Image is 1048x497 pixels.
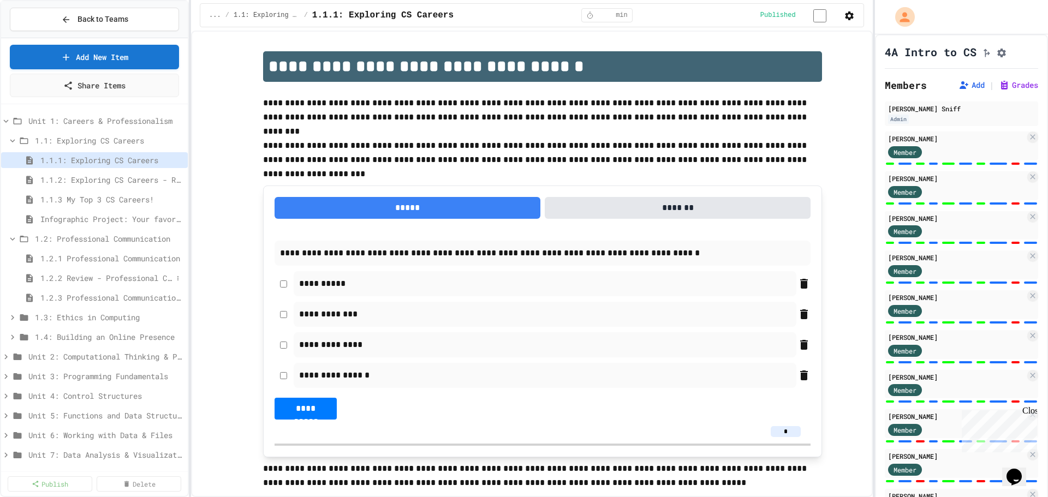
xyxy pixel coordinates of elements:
iframe: chat widget [957,406,1037,452]
span: Member [894,266,916,276]
span: 1.1: Exploring CS Careers [234,11,300,20]
a: Publish [8,476,92,492]
div: [PERSON_NAME] [888,253,1025,262]
span: 1.2.2 Review - Professional Communication [40,272,172,284]
span: Member [894,385,916,395]
span: / [304,11,308,20]
span: 1.1.2: Exploring CS Careers - Review [40,174,183,185]
span: Member [894,187,916,197]
span: 1.3: Ethics in Computing [35,312,183,323]
a: Share Items [10,74,179,97]
button: Click to see fork details [981,45,992,58]
h2: Members [885,77,927,93]
span: min [616,11,628,20]
span: ... [209,11,221,20]
h1: 4A Intro to CS [885,44,976,59]
span: Member [894,465,916,475]
span: Unit 1: Careers & Professionalism [28,115,183,127]
div: [PERSON_NAME] [888,173,1025,183]
a: Delete [97,476,181,492]
a: Add New Item [10,45,179,69]
span: Member [894,425,916,435]
span: Member [894,226,916,236]
button: Assignment Settings [996,45,1007,58]
span: 1.1: Exploring CS Careers [35,135,183,146]
div: Chat with us now!Close [4,4,75,69]
span: Infographic Project: Your favorite CS [40,213,183,225]
div: [PERSON_NAME] [888,372,1025,382]
button: Add [958,80,985,91]
span: Member [894,147,916,157]
span: Unit 6: Working with Data & Files [28,429,183,441]
span: Back to Teams [78,14,128,25]
span: 1.1.3 My Top 3 CS Careers! [40,194,183,205]
span: 1.1.1: Exploring CS Careers [40,154,183,166]
button: Grades [999,80,1038,91]
div: [PERSON_NAME] [888,213,1025,223]
span: | [989,79,995,92]
span: Member [894,346,916,356]
span: Unit 5: Functions and Data Structures [28,410,183,421]
div: [PERSON_NAME] Sniff [888,104,1035,113]
button: Back to Teams [10,8,179,31]
span: Unit 4: Control Structures [28,390,183,402]
div: [PERSON_NAME] [888,411,1025,421]
div: [PERSON_NAME] [888,451,1025,461]
input: publish toggle [800,9,839,22]
span: Unit 2: Computational Thinking & Problem-Solving [28,351,183,362]
span: 1.2.1 Professional Communication [40,253,183,264]
span: Unit 3: Programming Fundamentals [28,370,183,382]
span: / [225,11,229,20]
div: [PERSON_NAME] [888,292,1025,302]
button: More options [172,273,183,284]
div: My Account [884,4,918,29]
span: 1.2.3 Professional Communication Challenge [40,292,183,303]
iframe: chat widget [1002,453,1037,486]
span: 1.2: Professional Communication [35,233,183,244]
div: [PERSON_NAME] [888,134,1025,143]
span: 1.4: Building an Online Presence [35,331,183,343]
span: 1.1.1: Exploring CS Careers [312,9,454,22]
div: [PERSON_NAME] [888,332,1025,342]
span: Member [894,306,916,316]
span: Unit 7: Data Analysis & Visualization [28,449,183,460]
span: Published [760,11,796,20]
div: Admin [888,115,909,124]
div: Content is published and visible to students [760,8,839,22]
